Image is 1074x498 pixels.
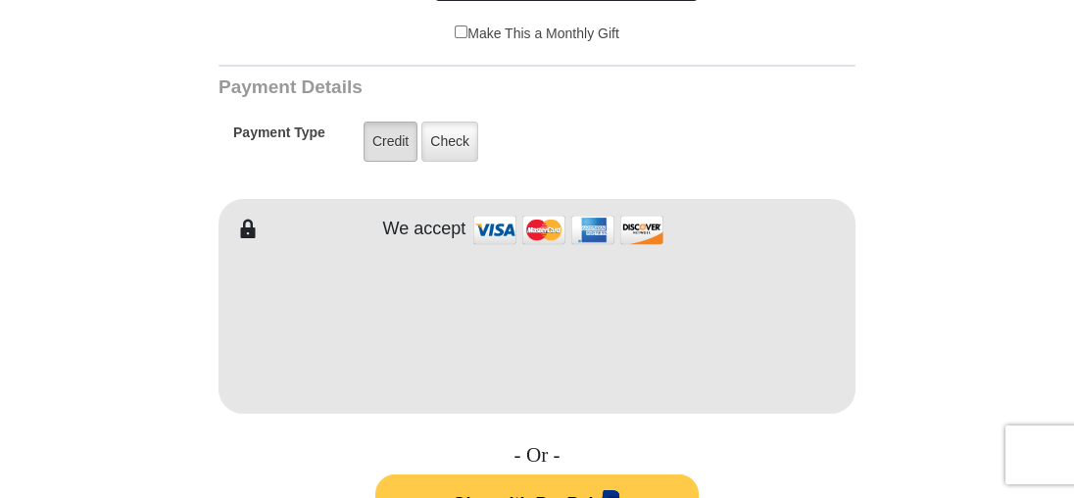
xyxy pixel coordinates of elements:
h3: Payment Details [219,76,718,99]
h4: We accept [383,219,466,240]
label: Make This a Monthly Gift [455,24,619,44]
h5: Payment Type [233,124,325,151]
img: credit cards accepted [470,209,666,251]
h4: - Or - [219,443,855,468]
label: Credit [364,122,417,162]
input: Make This a Monthly Gift [455,25,467,38]
label: Check [421,122,478,162]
